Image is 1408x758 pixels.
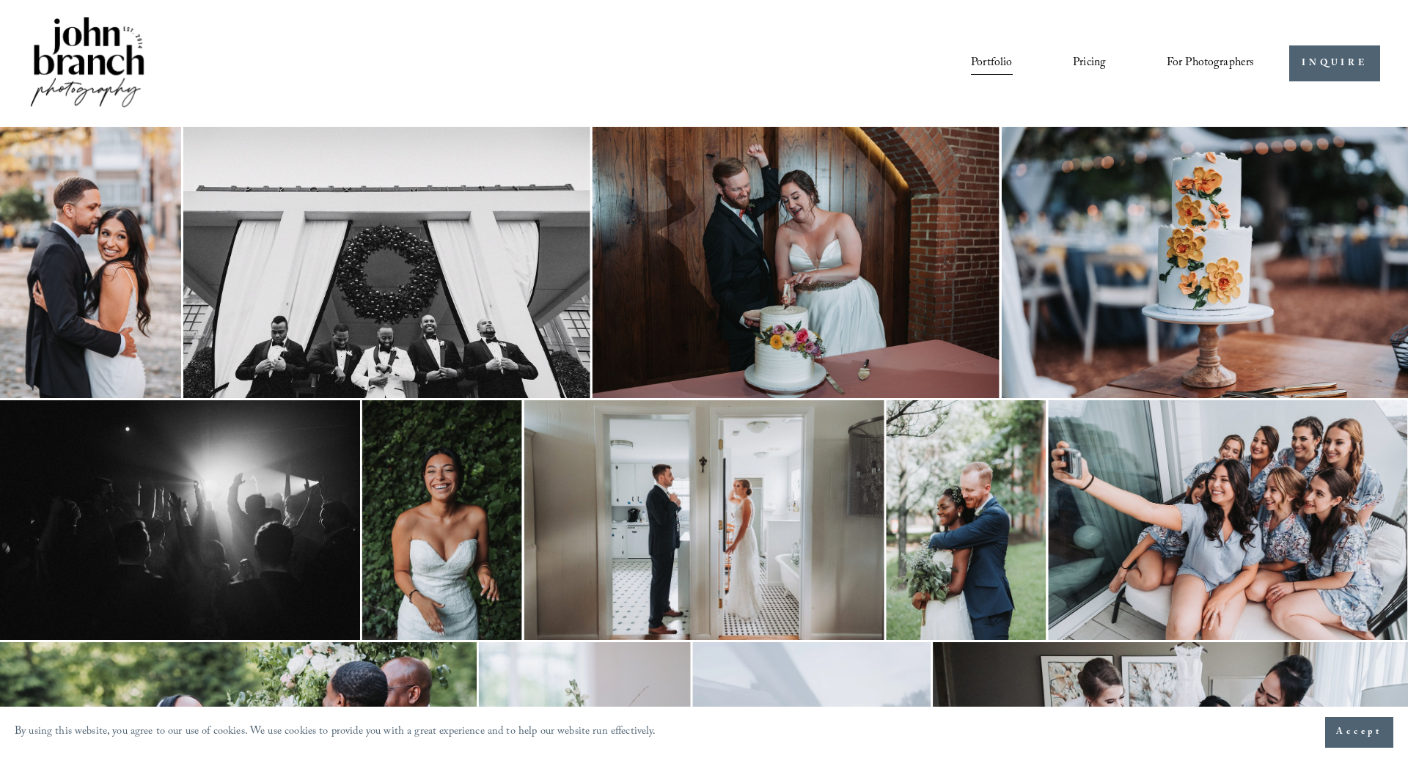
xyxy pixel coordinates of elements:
span: Accept [1336,725,1382,740]
a: INQUIRE [1289,45,1379,81]
p: By using this website, you agree to our use of cookies. We use cookies to provide you with a grea... [15,722,656,743]
img: A bride in a white dress and a groom in a suit preparing in adjacent rooms with a bathroom and ki... [524,400,884,640]
img: A couple is playfully cutting their wedding cake. The bride is wearing a white strapless gown, an... [593,127,1000,398]
button: Accept [1325,717,1393,748]
img: A group of women in matching pajamas taking a selfie on a balcony, smiling and posing together. [1048,400,1407,640]
a: Pricing [1073,51,1106,76]
a: Portfolio [971,51,1012,76]
img: Group of men in tuxedos standing under a large wreath on a building's entrance. [183,127,590,398]
img: John Branch IV Photography [28,14,147,113]
img: A bride and groom embrace outdoors, smiling; the bride holds a green bouquet, and the groom wears... [886,400,1046,640]
span: For Photographers [1167,52,1255,75]
img: Smiling bride in strapless white dress with green leafy background. [362,400,522,640]
a: folder dropdown [1167,51,1255,76]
